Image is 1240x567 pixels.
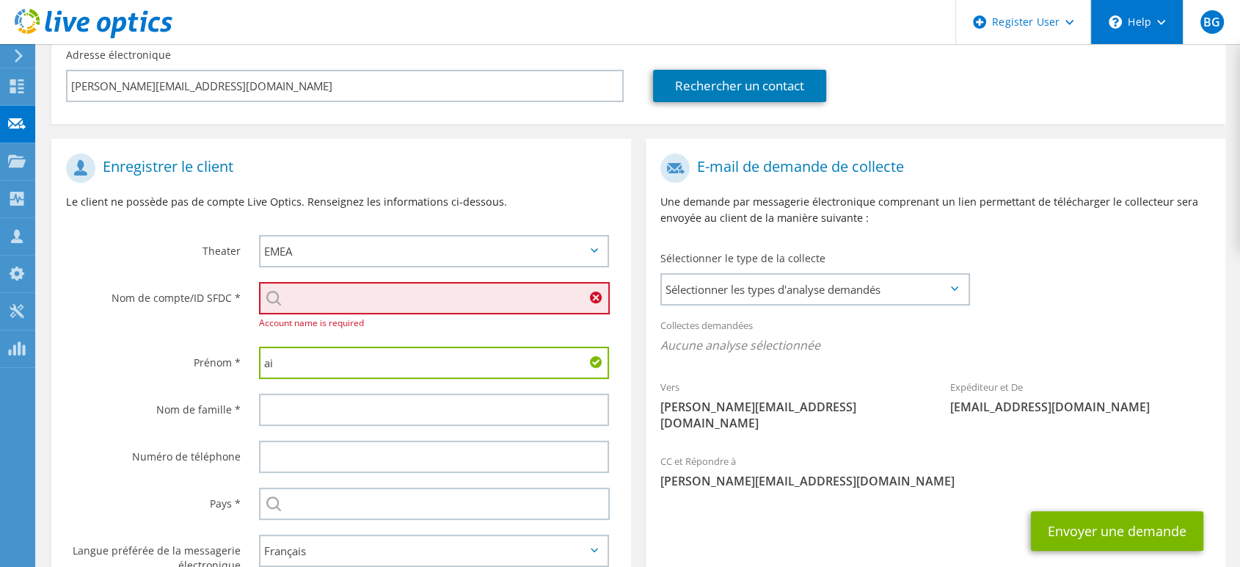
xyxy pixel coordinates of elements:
[660,154,1203,183] h1: E-mail de demande de collecte
[1109,15,1122,29] svg: \n
[646,446,1225,496] div: CC et Répondre à
[66,347,241,370] label: Prénom *
[950,399,1211,415] span: [EMAIL_ADDRESS][DOMAIN_NAME]
[653,70,826,102] a: Rechercher un contact
[259,317,364,329] span: Account name is required
[660,399,921,431] span: [PERSON_NAME][EMAIL_ADDRESS][DOMAIN_NAME]
[66,282,241,306] label: Nom de compte/ID SFDC *
[66,488,241,511] label: Pays *
[66,235,241,259] label: Theater
[660,194,1211,226] p: Une demande par messagerie électronique comprenant un lien permettant de télécharger le collecteu...
[66,394,241,417] label: Nom de famille *
[660,337,1211,353] span: Aucune analyse sélectionnée
[660,251,825,266] label: Sélectionner le type de la collecte
[1200,10,1224,34] span: BG
[66,154,609,183] h1: Enregistrer le client
[660,473,1211,489] span: [PERSON_NAME][EMAIL_ADDRESS][DOMAIN_NAME]
[66,441,241,464] label: Numéro de téléphone
[66,48,171,62] label: Adresse électronique
[646,372,936,438] div: Vers
[1031,511,1203,551] button: Envoyer une demande
[66,194,616,210] p: Le client ne possède pas de compte Live Optics. Renseignez les informations ci-dessous.
[936,372,1225,422] div: Expéditeur et De
[662,275,968,304] span: Sélectionner les types d'analyse demandés
[646,310,1225,364] div: Collectes demandées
